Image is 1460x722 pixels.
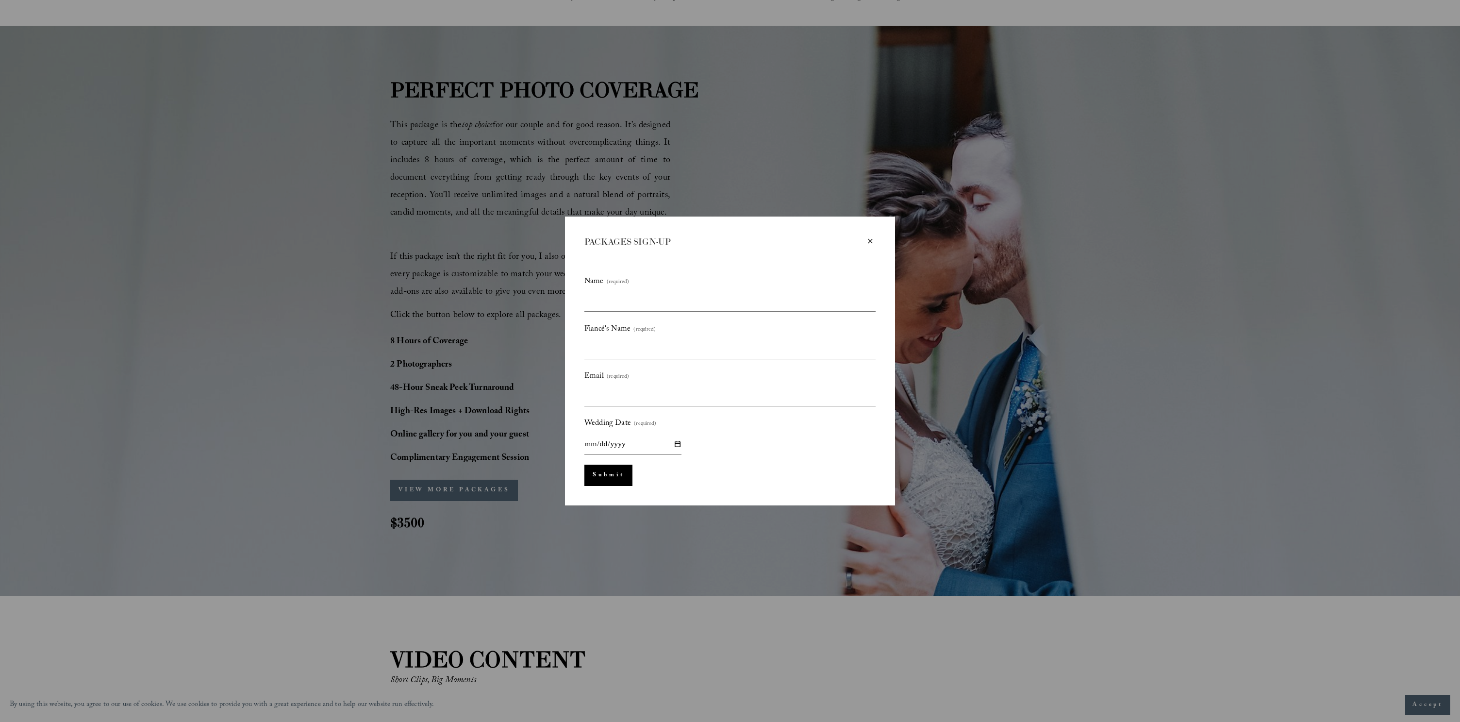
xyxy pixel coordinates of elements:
[584,465,632,486] button: Submit
[865,236,876,247] div: Close
[584,322,630,337] span: Fiancé's Name
[584,416,631,431] span: Wedding Date
[607,277,629,288] span: (required)
[607,372,629,383] span: (required)
[634,419,656,430] span: (required)
[584,236,865,248] div: PACKAGES SIGN-UP
[584,369,604,384] span: Email
[584,274,604,289] span: Name
[633,325,656,336] span: (required)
